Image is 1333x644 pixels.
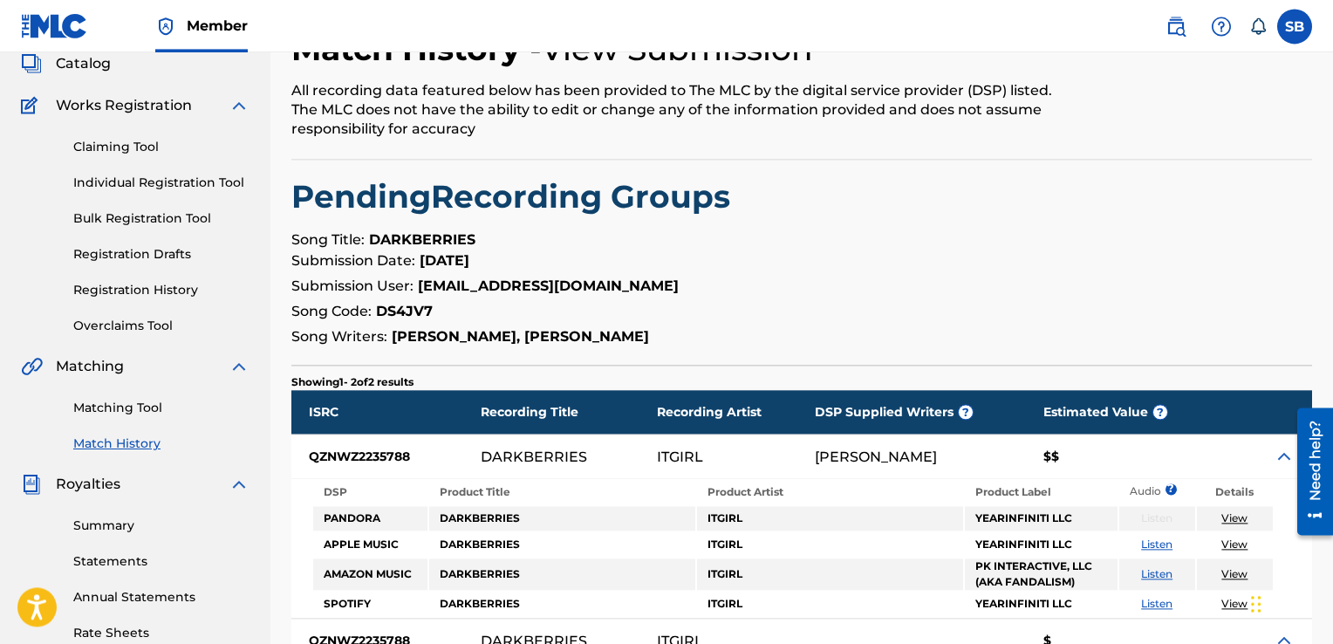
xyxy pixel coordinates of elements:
[1171,483,1172,495] span: ?
[965,506,1117,531] td: YEARINFINITI LLC
[73,435,250,453] a: Match History
[1246,560,1333,644] iframe: Chat Widget
[1026,390,1221,434] div: Estimated Value
[1141,597,1172,610] a: Listen
[229,95,250,116] img: expand
[1166,16,1186,37] img: search
[1221,538,1248,551] a: View
[1274,446,1295,467] img: Expand Icon
[481,390,658,434] div: Recording Title
[418,277,679,294] strong: [EMAIL_ADDRESS][DOMAIN_NAME]
[1221,597,1248,610] a: View
[481,449,587,464] div: DARKBERRIES
[73,588,250,606] a: Annual Statements
[56,474,120,495] span: Royalties
[291,252,415,269] span: Submission Date:
[815,390,1027,434] div: DSP Supplied Writers
[1141,538,1172,551] a: Listen
[1153,405,1167,419] span: ?
[291,303,372,319] span: Song Code:
[291,277,414,294] span: Submission User:
[697,532,963,557] td: ITGIRL
[429,532,695,557] td: DARKBERRIES
[73,399,250,417] a: Matching Tool
[291,374,414,390] p: Showing 1 - 2 of 2 results
[291,390,481,434] div: ISRC
[657,449,703,464] div: ITGIRL
[1277,9,1312,44] div: User Menu
[313,480,427,504] th: DSP
[1141,567,1172,580] a: Listen
[73,245,250,264] a: Registration Drafts
[420,252,469,269] strong: [DATE]
[21,474,42,495] img: Royalties
[965,592,1117,616] td: YEARINFINITI LLC
[697,506,963,531] td: ITGIRL
[73,174,250,192] a: Individual Registration Tool
[73,209,250,228] a: Bulk Registration Tool
[155,16,176,37] img: Top Rightsholder
[1159,9,1193,44] a: Public Search
[291,177,1312,216] h2: Pending Recording Groups
[56,95,192,116] span: Works Registration
[1221,567,1248,580] a: View
[965,532,1117,557] td: YEARINFINITI LLC
[73,624,250,642] a: Rate Sheets
[657,390,815,434] div: Recording Artist
[73,317,250,335] a: Overclaims Tool
[429,480,695,504] th: Product Title
[965,480,1117,504] th: Product Label
[73,517,250,535] a: Summary
[697,480,963,504] th: Product Artist
[21,13,88,38] img: MLC Logo
[56,53,111,74] span: Catalog
[291,328,387,345] span: Song Writers:
[1119,483,1140,499] p: Audio
[73,138,250,156] a: Claiming Tool
[313,592,427,616] td: SPOTIFY
[429,506,695,531] td: DARKBERRIES
[21,53,42,74] img: Catalog
[1251,578,1261,630] div: Drag
[73,281,250,299] a: Registration History
[56,356,124,377] span: Matching
[313,532,427,557] td: APPLE MUSIC
[187,16,248,36] span: Member
[1221,511,1248,524] a: View
[959,405,973,419] span: ?
[697,558,963,590] td: ITGIRL
[429,558,695,590] td: DARKBERRIES
[1119,510,1195,526] p: Listen
[965,558,1117,590] td: PK INTERACTIVE, LLC (AKA FANDALISM)
[313,506,427,531] td: PANDORA
[229,474,250,495] img: expand
[429,592,695,616] td: DARKBERRIES
[291,81,1077,139] div: All recording data featured below has been provided to The MLC by the digital service provider (D...
[1249,17,1267,35] div: Notifications
[291,435,481,478] div: QZNWZ2235788
[1204,9,1239,44] div: Help
[21,95,44,116] img: Works Registration
[1284,400,1333,544] iframe: Resource Center
[1211,16,1232,37] img: help
[815,449,937,464] div: [PERSON_NAME]
[392,328,649,345] strong: [PERSON_NAME], [PERSON_NAME]
[21,53,111,74] a: CatalogCatalog
[376,303,433,319] strong: DS4JV7
[229,356,250,377] img: expand
[21,356,43,377] img: Matching
[1197,480,1273,504] th: Details
[1026,435,1221,478] div: $$
[73,552,250,571] a: Statements
[369,231,475,248] strong: DARKBERRIES
[291,231,365,248] span: Song Title:
[697,592,963,616] td: ITGIRL
[313,558,427,590] td: AMAZON MUSIC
